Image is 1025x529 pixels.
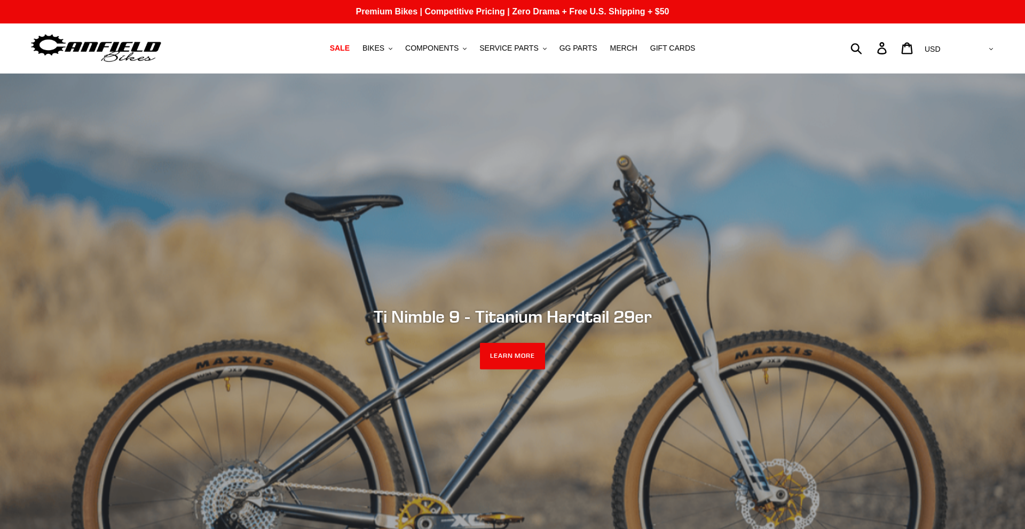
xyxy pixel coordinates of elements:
[222,306,803,326] h2: Ti Nimble 9 - Titanium Hardtail 29er
[474,41,551,55] button: SERVICE PARTS
[605,41,643,55] a: MERCH
[405,44,459,53] span: COMPONENTS
[559,44,597,53] span: GG PARTS
[400,41,472,55] button: COMPONENTS
[480,343,546,370] a: LEARN MORE
[856,36,884,60] input: Search
[362,44,384,53] span: BIKES
[325,41,355,55] a: SALE
[357,41,398,55] button: BIKES
[610,44,637,53] span: MERCH
[645,41,701,55] a: GIFT CARDS
[29,31,163,65] img: Canfield Bikes
[650,44,696,53] span: GIFT CARDS
[330,44,350,53] span: SALE
[479,44,538,53] span: SERVICE PARTS
[554,41,603,55] a: GG PARTS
